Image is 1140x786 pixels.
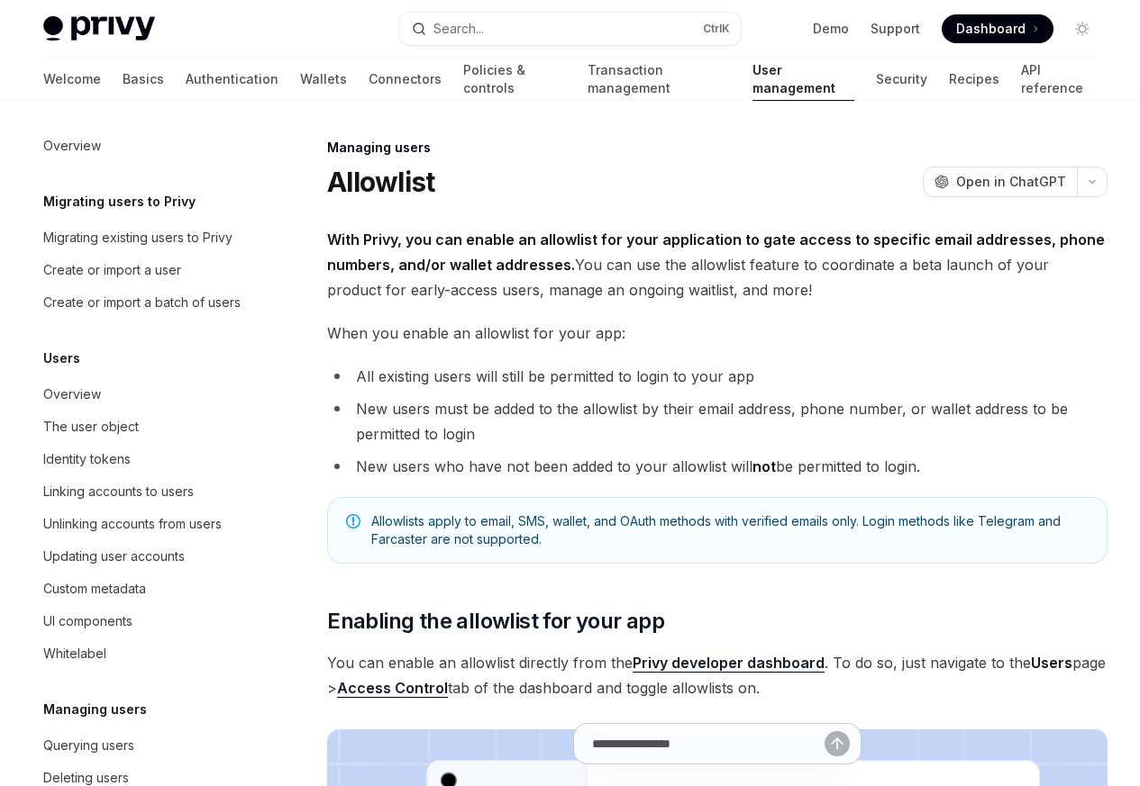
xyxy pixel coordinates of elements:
[29,605,260,637] a: UI components
[1068,14,1097,43] button: Toggle dark mode
[43,416,139,438] div: The user object
[43,259,181,281] div: Create or import a user
[43,384,101,405] div: Overview
[43,578,146,600] div: Custom metadata
[327,166,434,198] h1: Allowlist
[43,513,222,535] div: Unlinking accounts from users
[327,454,1108,479] li: New users who have not been added to your allowlist will be permitted to login.
[923,167,1077,197] button: Open in ChatGPT
[1021,58,1097,101] a: API reference
[588,58,730,101] a: Transaction management
[29,254,260,286] a: Create or import a user
[949,58,999,101] a: Recipes
[29,508,260,540] a: Unlinking accounts from users
[327,139,1108,157] div: Managing users
[43,191,196,212] h5: Migrating users to Privy
[871,20,920,38] a: Support
[300,58,347,101] a: Wallets
[752,58,855,101] a: User management
[186,58,278,101] a: Authentication
[43,735,134,756] div: Querying users
[29,637,260,670] a: Whitelabel
[633,654,825,673] a: Privy developer dashboard
[337,679,448,698] a: Access Control
[29,130,260,162] a: Overview
[29,411,260,443] a: The user object
[327,607,664,636] span: Enabling the allowlist for your app
[43,481,194,502] div: Linking accounts to users
[433,18,484,40] div: Search...
[369,58,442,101] a: Connectors
[43,58,101,101] a: Welcome
[956,173,1066,191] span: Open in ChatGPT
[43,227,233,248] div: Migrating existing users to Privy
[29,540,260,573] a: Updating user accounts
[43,699,147,720] h5: Managing users
[29,286,260,319] a: Create or import a batch of users
[29,378,260,411] a: Overview
[43,546,185,567] div: Updating user accounts
[752,457,776,475] strong: not
[29,443,260,475] a: Identity tokens
[43,135,101,157] div: Overview
[29,475,260,508] a: Linking accounts to users
[43,16,155,41] img: light logo
[703,22,730,36] span: Ctrl K
[327,321,1108,346] span: When you enable an allowlist for your app:
[956,20,1026,38] span: Dashboard
[592,724,825,763] input: Ask a question...
[942,14,1053,43] a: Dashboard
[43,610,132,632] div: UI components
[29,729,260,762] a: Querying users
[327,230,1105,274] strong: With Privy, you can enable an allowlist for your application to gate access to specific email add...
[346,514,360,529] svg: Note
[371,512,1089,548] span: Allowlists apply to email, SMS, wallet, and OAuth methods with verified emails only. Login method...
[29,221,260,254] a: Migrating existing users to Privy
[29,573,260,605] a: Custom metadata
[43,643,106,664] div: Whitelabel
[327,650,1108,700] span: You can enable an allowlist directly from the . To do so, just navigate to the page > tab of the ...
[463,58,566,101] a: Policies & controls
[1031,654,1072,672] strong: Users
[123,58,164,101] a: Basics
[43,292,241,313] div: Create or import a batch of users
[876,58,927,101] a: Security
[43,348,80,369] h5: Users
[813,20,849,38] a: Demo
[327,364,1108,389] li: All existing users will still be permitted to login to your app
[327,396,1108,447] li: New users must be added to the allowlist by their email address, phone number, or wallet address ...
[43,448,131,470] div: Identity tokens
[327,227,1108,303] span: You can use the allowlist feature to coordinate a beta launch of your product for early-access us...
[825,731,850,756] button: Send message
[399,13,741,45] button: Open search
